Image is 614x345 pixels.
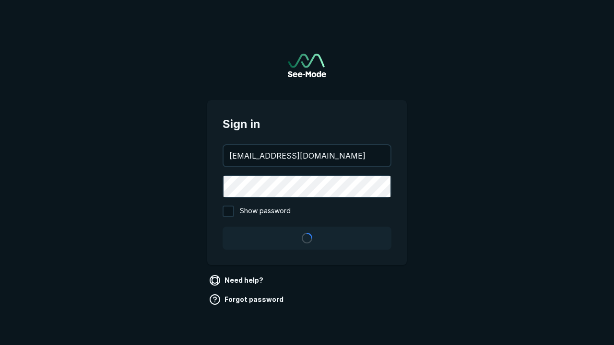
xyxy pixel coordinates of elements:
span: Show password [240,206,291,217]
img: See-Mode Logo [288,54,326,77]
a: Need help? [207,273,267,288]
input: your@email.com [224,145,390,166]
span: Sign in [223,115,391,133]
a: Go to sign in [288,54,326,77]
a: Forgot password [207,292,287,307]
